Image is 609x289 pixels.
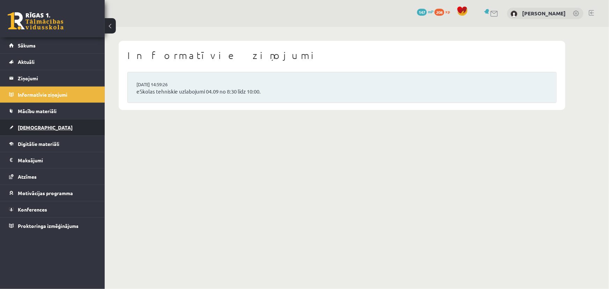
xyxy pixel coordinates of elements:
a: Maksājumi [9,152,96,168]
a: Atzīmes [9,169,96,185]
span: Motivācijas programma [18,190,73,196]
span: 208 [435,9,444,16]
a: [DEMOGRAPHIC_DATA] [9,119,96,135]
a: 147 mP [417,9,433,14]
a: eSkolas tehniskie uzlabojumi 04.09 no 8:30 līdz 10:00. [136,88,548,96]
legend: Maksājumi [18,152,96,168]
span: Proktoringa izmēģinājums [18,223,79,229]
a: Sākums [9,37,96,53]
a: [DATE] 14:59:26 [136,81,189,88]
span: Atzīmes [18,173,37,180]
span: Konferences [18,206,47,213]
a: Digitālie materiāli [9,136,96,152]
h1: Informatīvie ziņojumi [127,50,557,61]
a: Mācību materiāli [9,103,96,119]
img: Aigars Laķis [511,10,518,17]
a: Informatīvie ziņojumi [9,87,96,103]
span: 147 [417,9,427,16]
span: [DEMOGRAPHIC_DATA] [18,124,73,131]
a: Konferences [9,201,96,217]
span: Aktuāli [18,59,35,65]
legend: Ziņojumi [18,70,96,86]
span: xp [445,9,450,14]
a: 208 xp [435,9,453,14]
a: Motivācijas programma [9,185,96,201]
span: Sākums [18,42,36,49]
a: [PERSON_NAME] [522,10,566,17]
span: Digitālie materiāli [18,141,59,147]
a: Ziņojumi [9,70,96,86]
legend: Informatīvie ziņojumi [18,87,96,103]
a: Rīgas 1. Tālmācības vidusskola [8,12,64,30]
span: Mācību materiāli [18,108,57,114]
a: Aktuāli [9,54,96,70]
a: Proktoringa izmēģinājums [9,218,96,234]
span: mP [428,9,433,14]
